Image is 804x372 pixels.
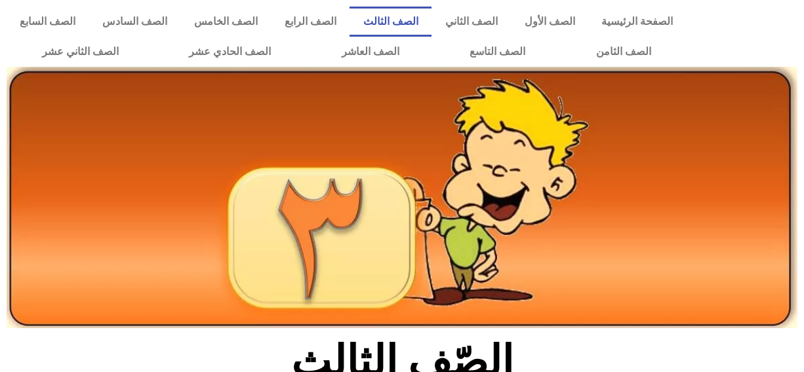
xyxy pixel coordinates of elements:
a: الصف الحادي عشر [154,37,307,67]
a: الصف الثالث [350,7,432,37]
a: الصف الثامن [561,37,687,67]
a: الصف الثاني عشر [7,37,154,67]
a: الصف الرابع [271,7,350,37]
a: الصف الخامس [181,7,271,37]
a: الصف السابع [7,7,89,37]
a: الصف العاشر [306,37,435,67]
a: الصف السادس [89,7,181,37]
a: الصف الثاني [432,7,511,37]
a: الصف الأول [511,7,588,37]
a: الصفحة الرئيسية [588,7,687,37]
a: الصف التاسع [435,37,561,67]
